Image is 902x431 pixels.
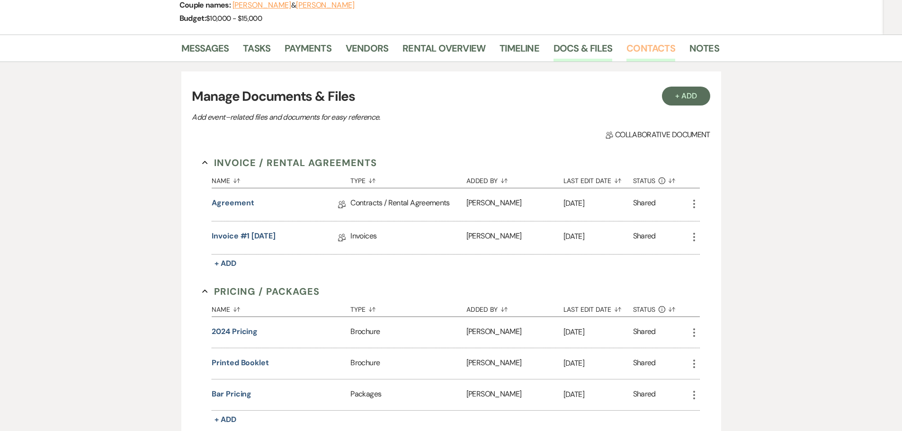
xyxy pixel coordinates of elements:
[181,41,229,62] a: Messages
[212,413,239,426] button: + Add
[500,41,539,62] a: Timeline
[350,348,466,379] div: Brochure
[202,156,377,170] button: Invoice / Rental Agreements
[466,348,563,379] div: [PERSON_NAME]
[212,197,254,212] a: Agreement
[563,197,633,210] p: [DATE]
[212,326,258,337] button: 2024 Pricing
[243,41,270,62] a: Tasks
[633,326,656,339] div: Shared
[350,379,466,410] div: Packages
[689,41,719,62] a: Notes
[212,257,239,270] button: + Add
[350,188,466,221] div: Contracts / Rental Agreements
[633,357,656,370] div: Shared
[346,41,388,62] a: Vendors
[212,230,276,245] a: Invoice #1 [DATE]
[350,317,466,348] div: Brochure
[466,170,563,188] button: Added By
[192,87,710,106] h3: Manage Documents & Files
[633,230,656,245] div: Shared
[626,41,675,62] a: Contacts
[212,388,251,400] button: Bar pricing
[192,111,523,123] p: Add event–related files and documents for easy reference.
[202,284,320,299] button: Pricing / Packages
[206,14,262,23] span: $10,000 - $15,000
[606,129,710,141] span: Collaborative document
[466,379,563,410] div: [PERSON_NAME]
[633,299,688,317] button: Status
[662,87,710,106] button: + Add
[232,1,291,9] button: [PERSON_NAME]
[633,170,688,188] button: Status
[350,221,466,254] div: Invoices
[563,299,633,317] button: Last Edit Date
[633,306,656,313] span: Status
[466,221,563,254] div: [PERSON_NAME]
[214,414,236,424] span: + Add
[285,41,331,62] a: Payments
[466,188,563,221] div: [PERSON_NAME]
[402,41,485,62] a: Rental Overview
[563,388,633,401] p: [DATE]
[466,299,563,317] button: Added By
[466,317,563,348] div: [PERSON_NAME]
[214,258,236,268] span: + Add
[633,388,656,401] div: Shared
[563,357,633,369] p: [DATE]
[350,170,466,188] button: Type
[232,0,355,10] span: &
[296,1,355,9] button: [PERSON_NAME]
[633,177,656,184] span: Status
[212,170,350,188] button: Name
[563,170,633,188] button: Last Edit Date
[179,13,206,23] span: Budget:
[212,299,350,317] button: Name
[563,326,633,338] p: [DATE]
[633,197,656,212] div: Shared
[212,357,269,369] button: Printed Booklet
[350,299,466,317] button: Type
[554,41,612,62] a: Docs & Files
[563,230,633,243] p: [DATE]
